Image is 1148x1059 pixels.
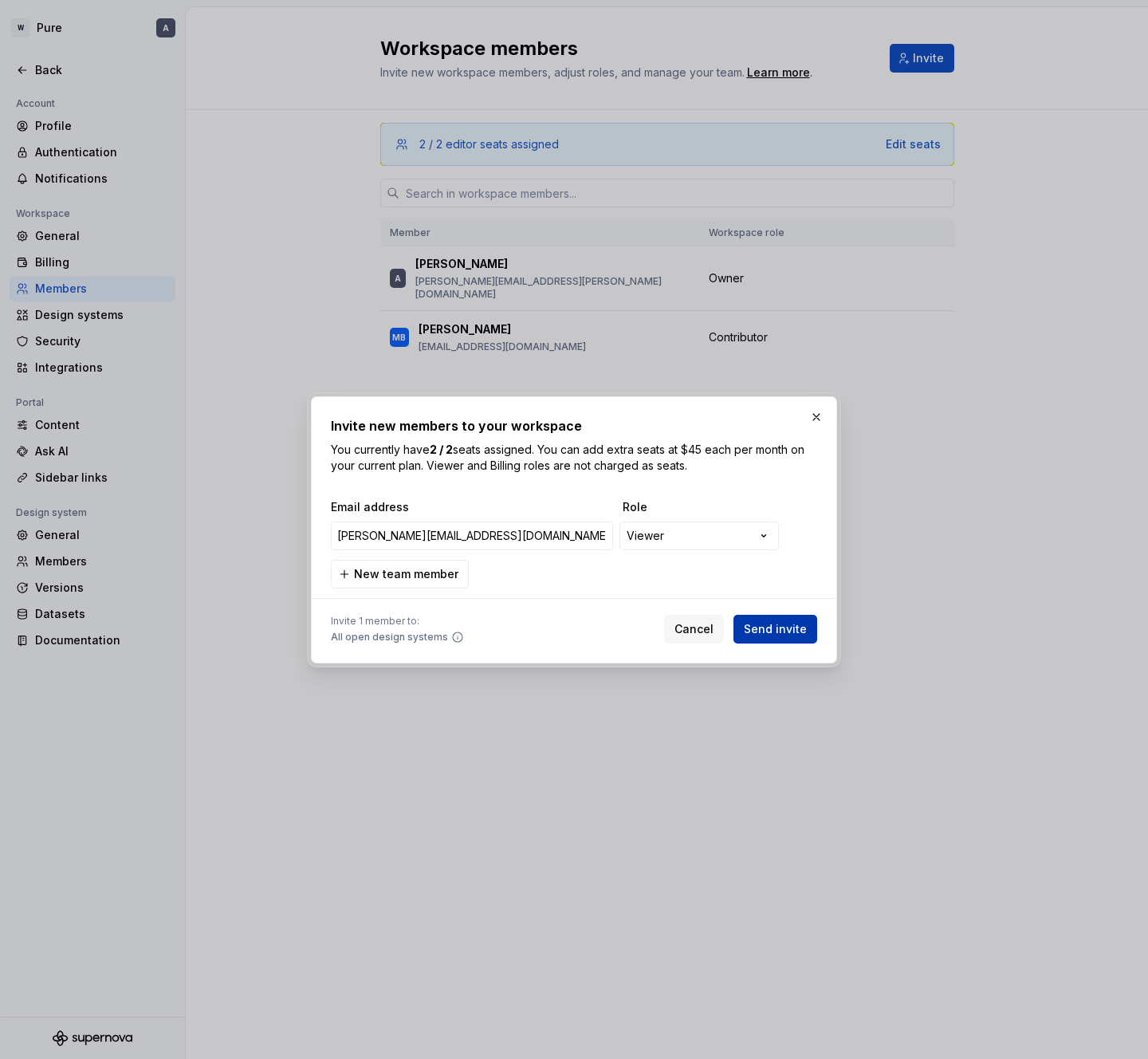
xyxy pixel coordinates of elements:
[664,615,724,644] button: Cancel
[331,416,817,435] h2: Invite new members to your workspace
[331,615,464,628] span: Invite 1 member to:
[331,442,817,474] p: You currently have seats assigned. You can add extra seats at $45 each per month on your current ...
[331,560,469,589] button: New team member
[674,621,714,637] span: Cancel
[623,499,782,515] span: Role
[331,631,448,644] span: All open design systems
[430,443,453,456] b: 2 / 2
[354,566,458,582] span: New team member
[744,621,807,637] span: Send invite
[331,499,616,515] span: Email address
[733,615,817,644] button: Send invite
